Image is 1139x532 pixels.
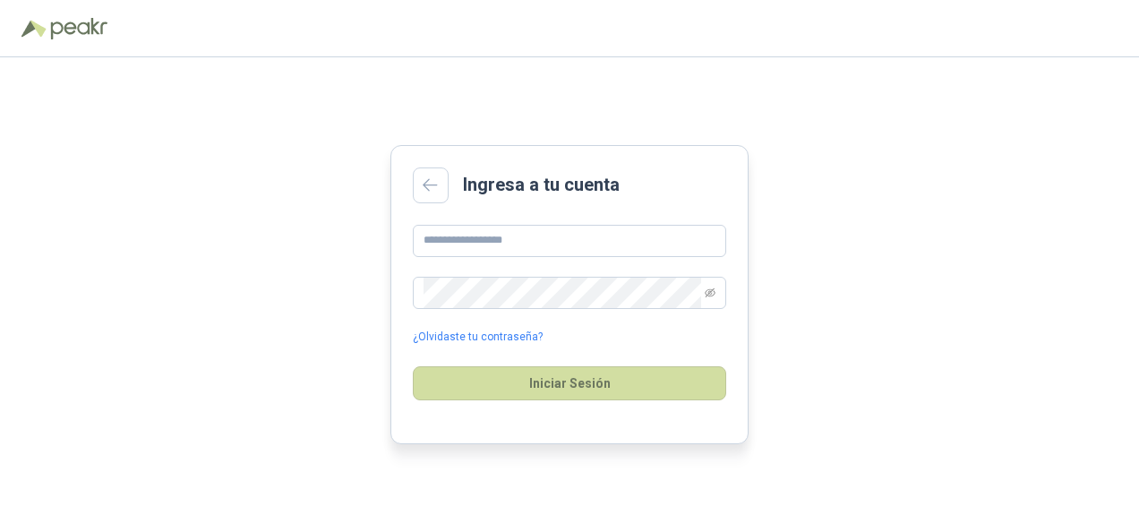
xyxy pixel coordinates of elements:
img: Peakr [50,18,107,39]
span: eye-invisible [705,287,715,298]
a: ¿Olvidaste tu contraseña? [413,329,543,346]
button: Iniciar Sesión [413,366,726,400]
h2: Ingresa a tu cuenta [463,171,620,199]
img: Logo [21,20,47,38]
